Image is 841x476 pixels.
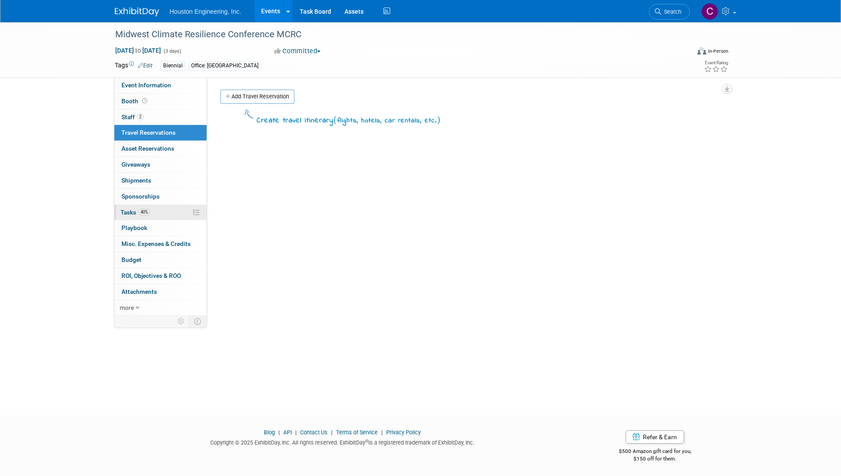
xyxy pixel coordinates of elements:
[583,442,727,462] div: $500 Amazon gift card for you,
[170,8,241,15] span: Houston Engineering, Inc.
[114,173,207,188] a: Shipments
[121,288,157,295] span: Attachments
[163,48,181,54] span: (3 days)
[137,113,144,120] span: 2
[437,115,441,124] span: )
[333,115,337,124] span: (
[114,94,207,109] a: Booth
[114,205,207,220] a: Tasks40%
[121,98,149,105] span: Booth
[638,46,729,59] div: Event Format
[283,429,292,436] a: API
[114,157,207,172] a: Giveaways
[114,284,207,300] a: Attachments
[138,62,153,69] a: Edit
[121,256,141,263] span: Budget
[114,252,207,268] a: Budget
[114,220,207,236] a: Playbook
[138,209,150,215] span: 40%
[300,429,328,436] a: Contact Us
[121,224,147,231] span: Playbook
[379,429,385,436] span: |
[115,8,159,16] img: ExhibitDay
[626,430,684,444] a: Refer & Earn
[173,316,189,327] td: Personalize Event Tab Strip
[114,109,207,125] a: Staff2
[121,177,151,184] span: Shipments
[708,48,728,55] div: In-Person
[121,145,174,152] span: Asset Reservations
[329,429,335,436] span: |
[704,61,728,65] div: Event Rating
[121,240,191,247] span: Misc. Expenses & Credits
[365,439,368,444] sup: ®
[121,161,150,168] span: Giveaways
[661,8,681,15] span: Search
[188,316,207,327] td: Toggle Event Tabs
[114,189,207,204] a: Sponsorships
[257,114,441,126] div: Create travel itinerary
[120,304,134,311] span: more
[220,90,294,104] a: Add Travel Reservation
[276,429,282,436] span: |
[114,300,207,316] a: more
[697,47,706,55] img: Format-Inperson.png
[134,47,142,54] span: to
[188,61,261,70] div: Office: [GEOGRAPHIC_DATA]
[141,98,149,104] span: Booth not reserved yet
[115,47,161,55] span: [DATE] [DATE]
[115,61,153,71] td: Tags
[701,3,718,20] img: Cait Caswell
[112,27,677,43] div: Midwest Climate Resilience Conference MCRC
[337,116,437,125] span: flights, hotels, car rentals, etc.
[336,429,378,436] a: Terms of Service
[160,61,185,70] div: Biennial
[114,236,207,252] a: Misc. Expenses & Credits
[386,429,421,436] a: Privacy Policy
[271,47,324,56] button: Committed
[264,429,275,436] a: Blog
[114,141,207,156] a: Asset Reservations
[114,125,207,140] a: Travel Reservations
[121,209,150,216] span: Tasks
[115,437,571,447] div: Copyright © 2025 ExhibitDay, Inc. All rights reserved. ExhibitDay is a registered trademark of Ex...
[121,82,171,89] span: Event Information
[114,268,207,284] a: ROI, Objectives & ROO
[649,4,690,20] a: Search
[583,455,727,463] div: $150 off for them.
[121,193,160,200] span: Sponsorships
[121,129,176,136] span: Travel Reservations
[121,272,181,279] span: ROI, Objectives & ROO
[293,429,299,436] span: |
[114,78,207,93] a: Event Information
[121,113,144,121] span: Staff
